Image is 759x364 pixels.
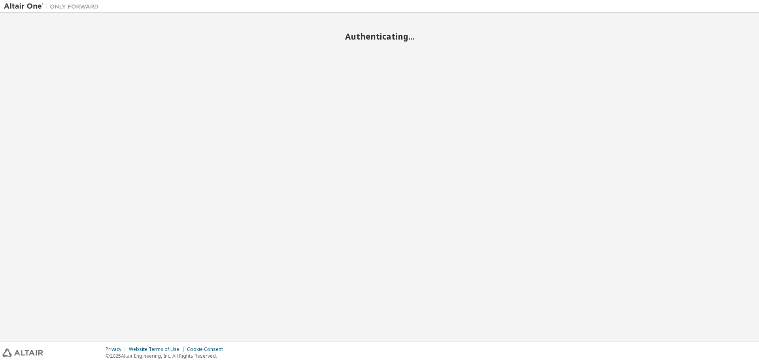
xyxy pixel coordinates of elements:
[4,2,103,10] img: Altair One
[187,346,228,353] div: Cookie Consent
[106,346,129,353] div: Privacy
[4,31,755,42] h2: Authenticating...
[129,346,187,353] div: Website Terms of Use
[106,353,228,359] p: © 2025 Altair Engineering, Inc. All Rights Reserved.
[2,349,43,357] img: altair_logo.svg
